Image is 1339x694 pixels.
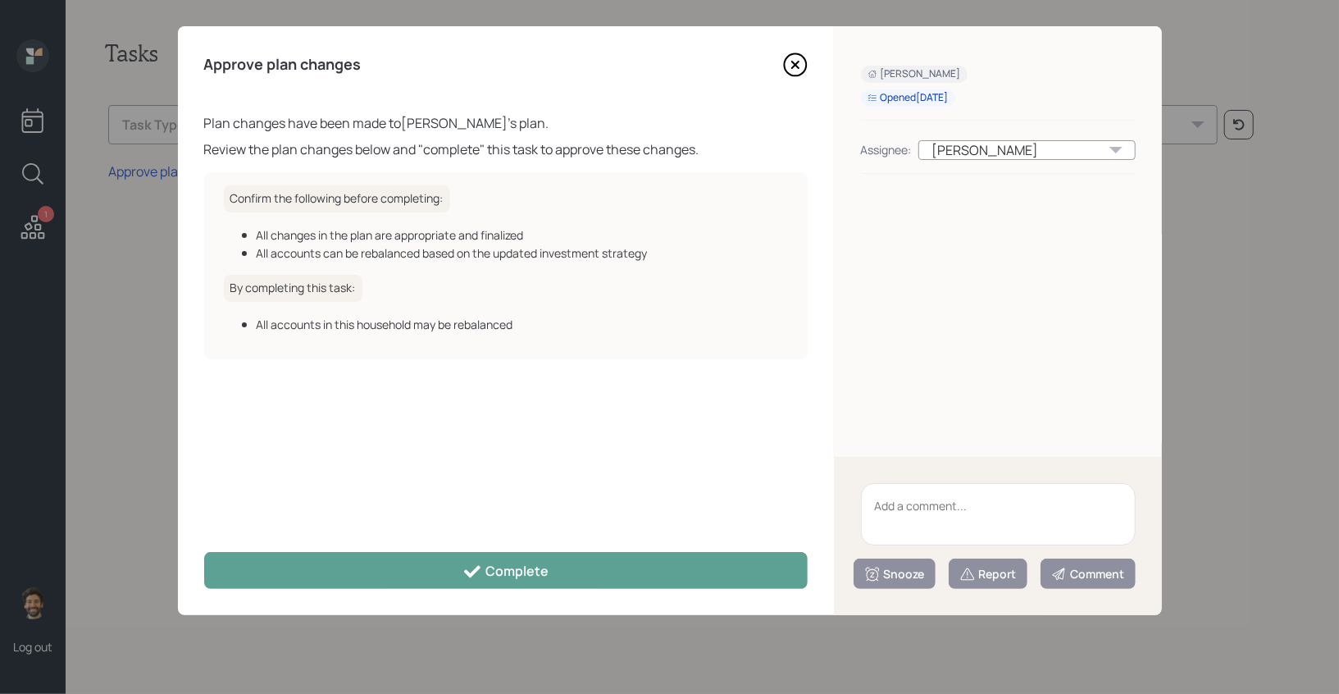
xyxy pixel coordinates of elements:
[1051,566,1125,582] div: Comment
[462,562,549,582] div: Complete
[224,185,450,212] h6: Confirm the following before completing:
[854,559,936,589] button: Snooze
[257,226,788,244] div: All changes in the plan are appropriate and finalized
[257,316,788,333] div: All accounts in this household may be rebalanced
[864,566,925,582] div: Snooze
[257,244,788,262] div: All accounts can be rebalanced based on the updated investment strategy
[204,552,808,589] button: Complete
[868,91,949,105] div: Opened [DATE]
[918,140,1136,160] div: [PERSON_NAME]
[204,56,362,74] h4: Approve plan changes
[224,275,362,302] h6: By completing this task:
[861,141,912,158] div: Assignee:
[868,67,961,81] div: [PERSON_NAME]
[204,139,808,159] div: Review the plan changes below and "complete" this task to approve these changes.
[959,566,1017,582] div: Report
[204,113,808,133] div: Plan changes have been made to [PERSON_NAME] 's plan.
[1041,559,1136,589] button: Comment
[949,559,1027,589] button: Report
